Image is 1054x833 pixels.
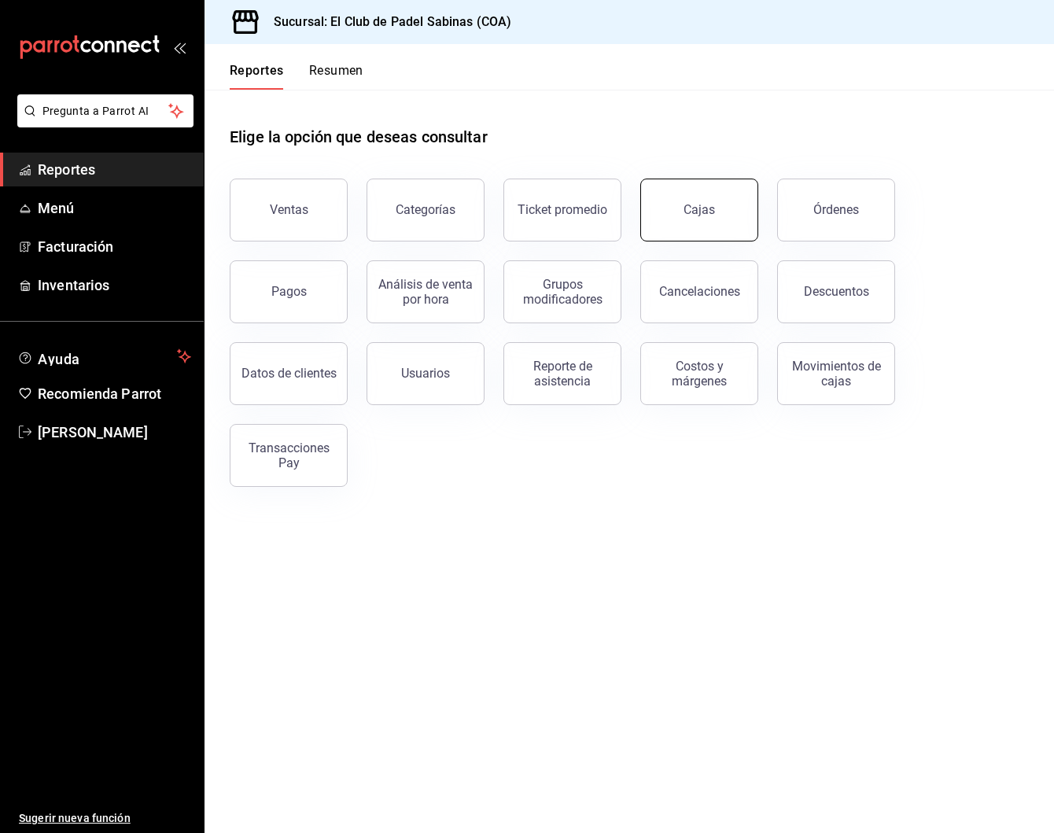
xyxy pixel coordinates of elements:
[17,94,193,127] button: Pregunta a Parrot AI
[367,260,485,323] button: Análisis de venta por hora
[514,277,611,307] div: Grupos modificadores
[640,260,758,323] button: Cancelaciones
[367,342,485,405] button: Usuarios
[261,13,511,31] h3: Sucursal: El Club de Padel Sabinas (COA)
[11,114,193,131] a: Pregunta a Parrot AI
[503,342,621,405] button: Reporte de asistencia
[241,366,337,381] div: Datos de clientes
[230,179,348,241] button: Ventas
[503,260,621,323] button: Grupos modificadores
[804,284,869,299] div: Descuentos
[42,103,169,120] span: Pregunta a Parrot AI
[230,63,363,90] div: navigation tabs
[777,342,895,405] button: Movimientos de cajas
[401,366,450,381] div: Usuarios
[38,275,191,296] span: Inventarios
[38,383,191,404] span: Recomienda Parrot
[230,342,348,405] button: Datos de clientes
[650,359,748,389] div: Costos y márgenes
[367,179,485,241] button: Categorías
[659,284,740,299] div: Cancelaciones
[173,41,186,53] button: open_drawer_menu
[271,284,307,299] div: Pagos
[377,277,474,307] div: Análisis de venta por hora
[777,179,895,241] button: Órdenes
[38,197,191,219] span: Menú
[230,63,284,90] button: Reportes
[640,342,758,405] button: Costos y márgenes
[684,201,716,219] div: Cajas
[38,159,191,180] span: Reportes
[518,202,607,217] div: Ticket promedio
[240,440,337,470] div: Transacciones Pay
[38,422,191,443] span: [PERSON_NAME]
[514,359,611,389] div: Reporte de asistencia
[230,424,348,487] button: Transacciones Pay
[640,179,758,241] a: Cajas
[38,236,191,257] span: Facturación
[787,359,885,389] div: Movimientos de cajas
[396,202,455,217] div: Categorías
[230,125,488,149] h1: Elige la opción que deseas consultar
[503,179,621,241] button: Ticket promedio
[230,260,348,323] button: Pagos
[38,347,171,366] span: Ayuda
[270,202,308,217] div: Ventas
[813,202,859,217] div: Órdenes
[19,810,191,827] span: Sugerir nueva función
[777,260,895,323] button: Descuentos
[309,63,363,90] button: Resumen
